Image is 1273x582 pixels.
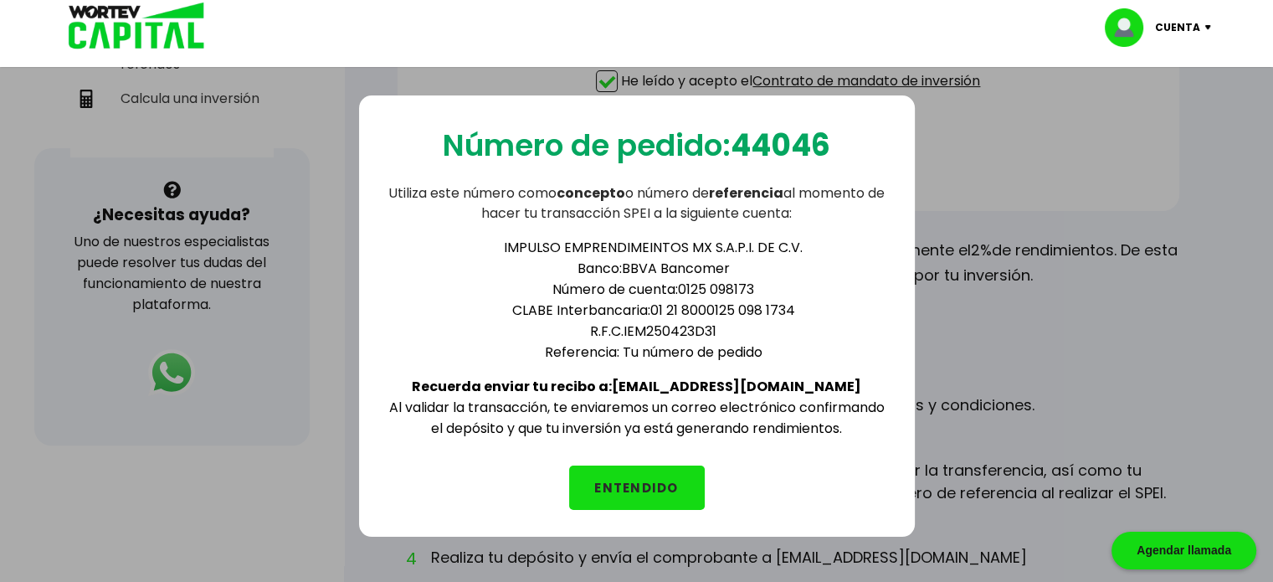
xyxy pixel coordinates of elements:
p: Número de pedido: [443,122,830,168]
li: R.F.C. IEM250423D31 [419,321,888,342]
p: Utiliza este número como o número de al momento de hacer tu transacción SPEI a la siguiente cuenta: [386,183,888,224]
p: Cuenta [1155,15,1200,40]
b: 44046 [731,124,830,167]
b: concepto [557,183,625,203]
button: ENTENDIDO [569,466,705,510]
img: icon-down [1200,25,1223,30]
li: Número de cuenta: 0125 098173 [419,279,888,300]
b: Recuerda enviar tu recibo a: [EMAIL_ADDRESS][DOMAIN_NAME] [412,377,861,396]
b: referencia [709,183,783,203]
li: Banco: BBVA Bancomer [419,258,888,279]
li: Referencia: Tu número de pedido [419,342,888,363]
li: IMPULSO EMPRENDIMEINTOS MX S.A.P.I. DE C.V. [419,237,888,258]
img: profile-image [1105,8,1155,47]
li: CLABE Interbancaria: 01 21 8000125 098 1734 [419,300,888,321]
div: Agendar llamada [1111,532,1256,569]
div: Al validar la transacción, te enviaremos un correo electrónico confirmando el depósito y que tu i... [386,224,888,439]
